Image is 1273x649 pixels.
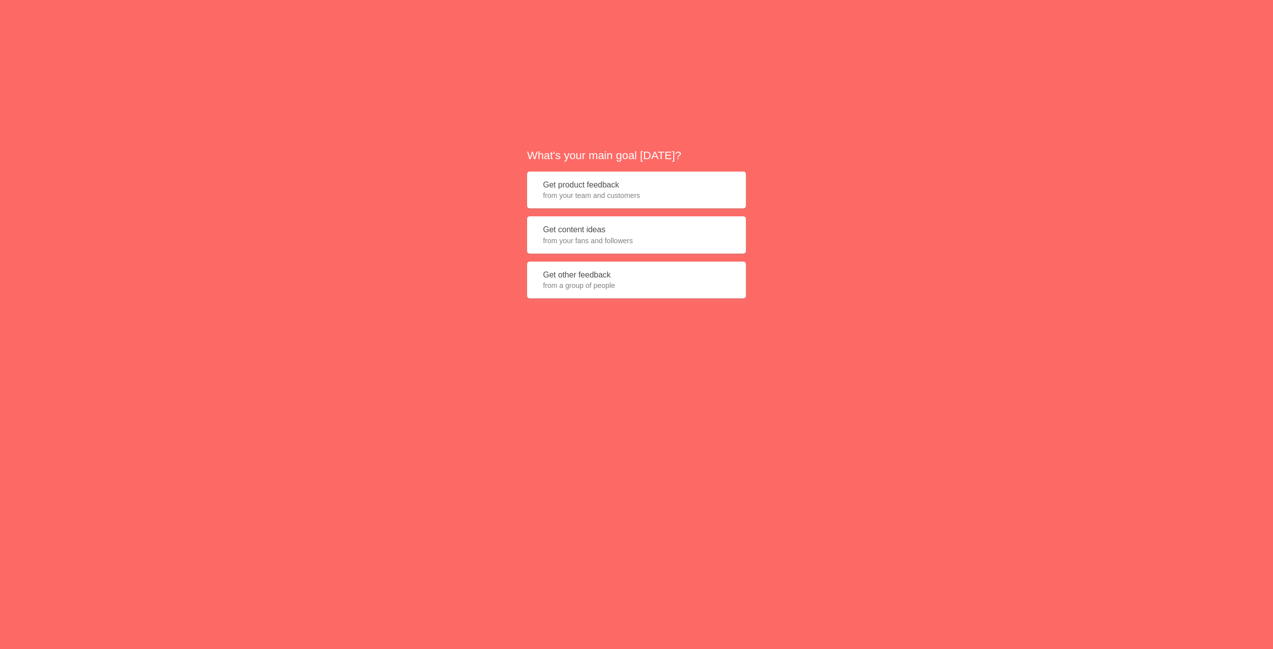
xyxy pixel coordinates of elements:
h2: What's your main goal [DATE]? [527,148,746,163]
button: Get content ideasfrom your fans and followers [527,216,746,254]
button: Get product feedbackfrom your team and customers [527,172,746,209]
span: from your team and customers [543,190,730,200]
span: from a group of people [543,280,730,290]
span: from your fans and followers [543,236,730,246]
button: Get other feedbackfrom a group of people [527,262,746,299]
